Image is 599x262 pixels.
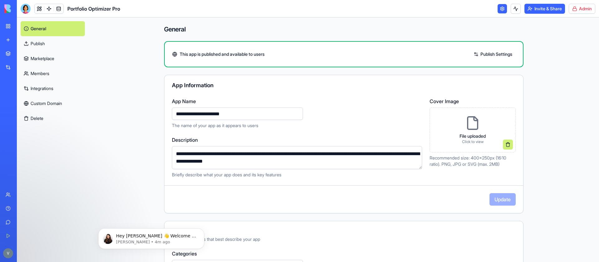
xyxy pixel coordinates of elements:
[89,215,214,259] iframe: Intercom notifications message
[172,122,422,129] p: The name of your app as it appears to users
[21,111,85,126] button: Delete
[172,236,516,242] div: Select categories that best describe your app
[460,133,486,139] p: File uploaded
[430,155,516,167] p: Recommended size: 400x250px (16:10 ratio). PNG, JPG or SVG (max. 2MB)
[172,229,516,234] div: Categories
[21,96,85,111] a: Custom Domain
[569,4,595,14] button: Admin
[164,25,524,34] h4: General
[524,4,565,14] button: Invite & Share
[180,51,265,57] span: This app is published and available to users
[4,4,43,13] img: logo
[172,172,422,178] p: Briefly describe what your app does and its key features
[21,81,85,96] a: Integrations
[172,83,516,88] div: App Information
[172,98,422,105] label: App Name
[21,66,85,81] a: Members
[21,36,85,51] a: Publish
[21,51,85,66] a: Marketplace
[172,136,422,144] label: Description
[470,49,515,59] a: Publish Settings
[67,5,120,12] span: Portfolio Optimizer Pro
[21,21,85,36] a: General
[3,248,13,258] img: ACg8ocL-WirufR1PH3kT1x-OSmDpb6EIyubJITZQ2DTWGYZvJc2G8A=s96-c
[460,139,486,144] p: Click to view
[172,250,516,257] label: Categories
[430,107,516,152] div: File uploadedClick to view
[430,98,516,105] label: Cover Image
